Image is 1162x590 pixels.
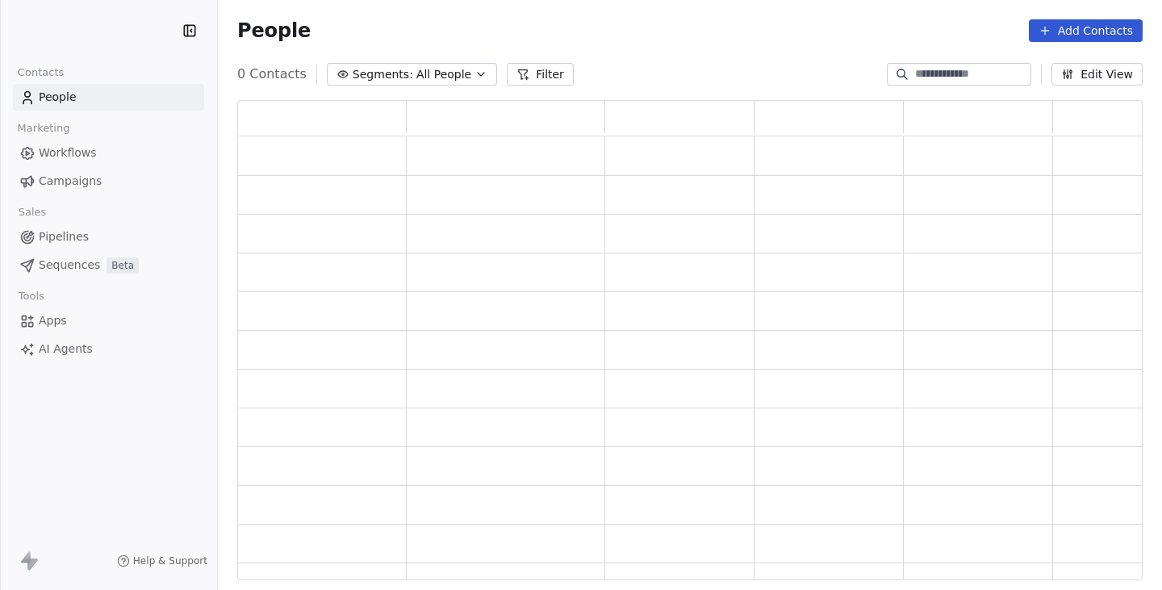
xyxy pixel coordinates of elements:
span: 0 Contacts [237,65,307,84]
button: Edit View [1051,63,1143,86]
span: AI Agents [39,341,93,358]
span: Beta [107,257,139,274]
a: Help & Support [117,554,207,567]
span: Contacts [10,61,71,85]
span: All People [416,66,471,83]
span: Workflows [39,144,97,161]
a: People [13,84,204,111]
span: Tools [11,284,51,308]
a: Apps [13,308,204,334]
span: Sequences [39,257,100,274]
a: Campaigns [13,168,204,195]
a: SequencesBeta [13,252,204,278]
span: Segments: [353,66,413,83]
span: Marketing [10,116,77,140]
a: Pipelines [13,224,204,250]
button: Add Contacts [1029,19,1143,42]
span: Apps [39,312,67,329]
span: Sales [11,200,53,224]
span: Help & Support [133,554,207,567]
span: Campaigns [39,173,102,190]
span: People [39,89,77,106]
button: Filter [507,63,574,86]
a: AI Agents [13,336,204,362]
span: People [237,19,311,43]
span: Pipelines [39,228,89,245]
a: Workflows [13,140,204,166]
